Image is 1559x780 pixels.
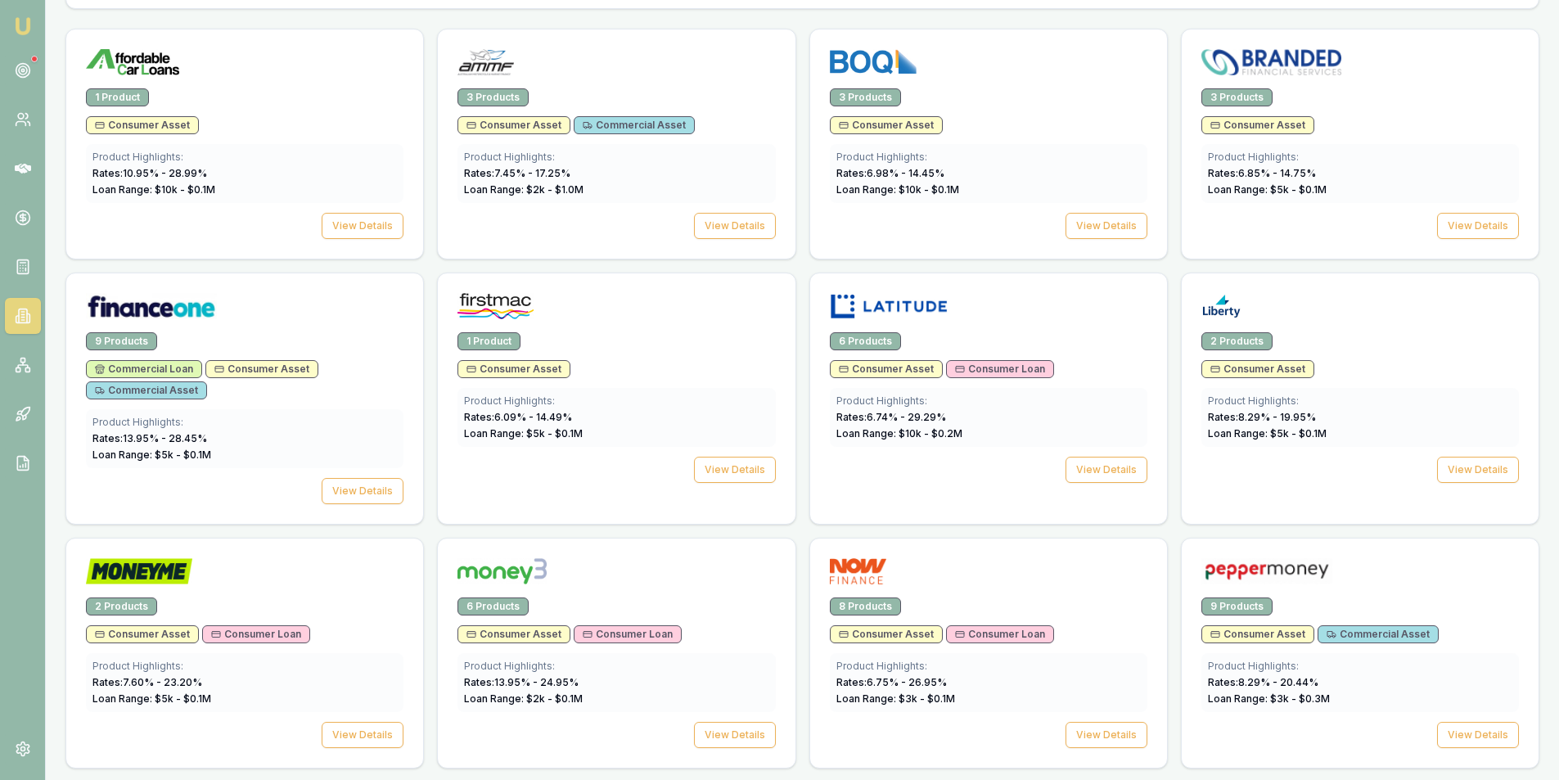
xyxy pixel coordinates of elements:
[457,293,533,319] img: Firstmac logo
[1437,722,1519,748] button: View Details
[1066,457,1147,483] button: View Details
[65,273,424,525] a: Finance One logo9 ProductsCommercial LoanConsumer AssetCommercial AssetProduct Highlights:Rates:1...
[1201,88,1273,106] div: 3 Products
[836,427,962,440] span: Loan Range: $ 10 k - $ 0.2 M
[955,363,1045,376] span: Consumer Loan
[95,363,193,376] span: Commercial Loan
[457,597,529,615] div: 6 Products
[830,332,901,350] div: 6 Products
[583,628,673,641] span: Consumer Loan
[1208,676,1318,688] span: Rates: 8.29 % - 20.44 %
[1208,151,1512,164] div: Product Highlights:
[1208,427,1327,440] span: Loan Range: $ 5 k - $ 0.1 M
[86,332,157,350] div: 9 Products
[86,88,149,106] div: 1 Product
[13,16,33,36] img: emu-icon-u.png
[457,558,547,584] img: Money3 logo
[1201,558,1332,584] img: Pepper Money logo
[830,49,917,75] img: BOQ Finance logo
[464,427,583,440] span: Loan Range: $ 5 k - $ 0.1 M
[809,538,1168,769] a: NOW Finance logo8 ProductsConsumer AssetConsumer LoanProduct Highlights:Rates:6.75% - 26.95%Loan ...
[1066,722,1147,748] button: View Details
[1201,332,1273,350] div: 2 Products
[437,29,795,259] a: AMMF logo3 ProductsConsumer AssetCommercial AssetProduct Highlights:Rates:7.45% - 17.25%Loan Rang...
[457,332,520,350] div: 1 Product
[830,293,948,319] img: Latitude logo
[95,384,198,397] span: Commercial Asset
[437,273,795,525] a: Firstmac logo1 ProductConsumer AssetProduct Highlights:Rates:6.09% - 14.49%Loan Range: $5k - $0.1...
[1327,628,1430,641] span: Commercial Asset
[457,88,529,106] div: 3 Products
[92,416,397,429] div: Product Highlights:
[65,29,424,259] a: Affordable Car Loans logo1 ProductConsumer AssetProduct Highlights:Rates:10.95% - 28.99%Loan Rang...
[694,213,776,239] button: View Details
[464,660,768,673] div: Product Highlights:
[1437,457,1519,483] button: View Details
[836,676,947,688] span: Rates: 6.75 % - 26.95 %
[464,411,572,423] span: Rates: 6.09 % - 14.49 %
[92,432,207,444] span: Rates: 13.95 % - 28.45 %
[466,119,561,132] span: Consumer Asset
[464,395,768,408] div: Product Highlights:
[836,167,944,179] span: Rates: 6.98 % - 14.45 %
[836,151,1141,164] div: Product Highlights:
[839,119,934,132] span: Consumer Asset
[1210,363,1305,376] span: Consumer Asset
[836,395,1141,408] div: Product Highlights:
[95,628,190,641] span: Consumer Asset
[1208,167,1316,179] span: Rates: 6.85 % - 14.75 %
[1208,183,1327,196] span: Loan Range: $ 5 k - $ 0.1 M
[1066,213,1147,239] button: View Details
[464,676,579,688] span: Rates: 13.95 % - 24.95 %
[86,49,179,75] img: Affordable Car Loans logo
[1181,538,1539,769] a: Pepper Money logo9 ProductsConsumer AssetCommercial AssetProduct Highlights:Rates:8.29% - 20.44%L...
[1208,660,1512,673] div: Product Highlights:
[830,597,901,615] div: 8 Products
[809,29,1168,259] a: BOQ Finance logo3 ProductsConsumer AssetProduct Highlights:Rates:6.98% - 14.45%Loan Range: $10k -...
[1210,628,1305,641] span: Consumer Asset
[1437,213,1519,239] button: View Details
[92,449,211,461] span: Loan Range: $ 5 k - $ 0.1 M
[1208,692,1330,705] span: Loan Range: $ 3 k - $ 0.3 M
[86,558,192,584] img: Money Me logo
[839,628,934,641] span: Consumer Asset
[214,363,309,376] span: Consumer Asset
[437,538,795,769] a: Money3 logo6 ProductsConsumer AssetConsumer LoanProduct Highlights:Rates:13.95% - 24.95%Loan Rang...
[1181,273,1539,525] a: Liberty logo2 ProductsConsumer AssetProduct Highlights:Rates:8.29% - 19.95%Loan Range: $5k - $0.1...
[322,213,403,239] button: View Details
[92,660,397,673] div: Product Highlights:
[92,167,207,179] span: Rates: 10.95 % - 28.99 %
[86,597,157,615] div: 2 Products
[830,558,887,584] img: NOW Finance logo
[464,183,583,196] span: Loan Range: $ 2 k - $ 1.0 M
[694,722,776,748] button: View Details
[830,88,901,106] div: 3 Products
[464,167,570,179] span: Rates: 7.45 % - 17.25 %
[1201,293,1241,319] img: Liberty logo
[464,151,768,164] div: Product Highlights:
[836,692,955,705] span: Loan Range: $ 3 k - $ 0.1 M
[322,478,403,504] button: View Details
[955,628,1045,641] span: Consumer Loan
[92,183,215,196] span: Loan Range: $ 10 k - $ 0.1 M
[86,293,217,319] img: Finance One logo
[694,457,776,483] button: View Details
[836,411,946,423] span: Rates: 6.74 % - 29.29 %
[1201,49,1341,75] img: Branded Financial Services logo
[836,660,1141,673] div: Product Highlights:
[466,363,561,376] span: Consumer Asset
[1208,411,1316,423] span: Rates: 8.29 % - 19.95 %
[211,628,301,641] span: Consumer Loan
[1181,29,1539,259] a: Branded Financial Services logo3 ProductsConsumer AssetProduct Highlights:Rates:6.85% - 14.75%Loa...
[322,722,403,748] button: View Details
[464,692,583,705] span: Loan Range: $ 2 k - $ 0.1 M
[809,273,1168,525] a: Latitude logo6 ProductsConsumer AssetConsumer LoanProduct Highlights:Rates:6.74% - 29.29%Loan Ran...
[839,363,934,376] span: Consumer Asset
[1201,597,1273,615] div: 9 Products
[457,49,514,75] img: AMMF logo
[466,628,561,641] span: Consumer Asset
[836,183,959,196] span: Loan Range: $ 10 k - $ 0.1 M
[65,538,424,769] a: Money Me logo2 ProductsConsumer AssetConsumer LoanProduct Highlights:Rates:7.60% - 23.20%Loan Ran...
[92,676,202,688] span: Rates: 7.60 % - 23.20 %
[92,692,211,705] span: Loan Range: $ 5 k - $ 0.1 M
